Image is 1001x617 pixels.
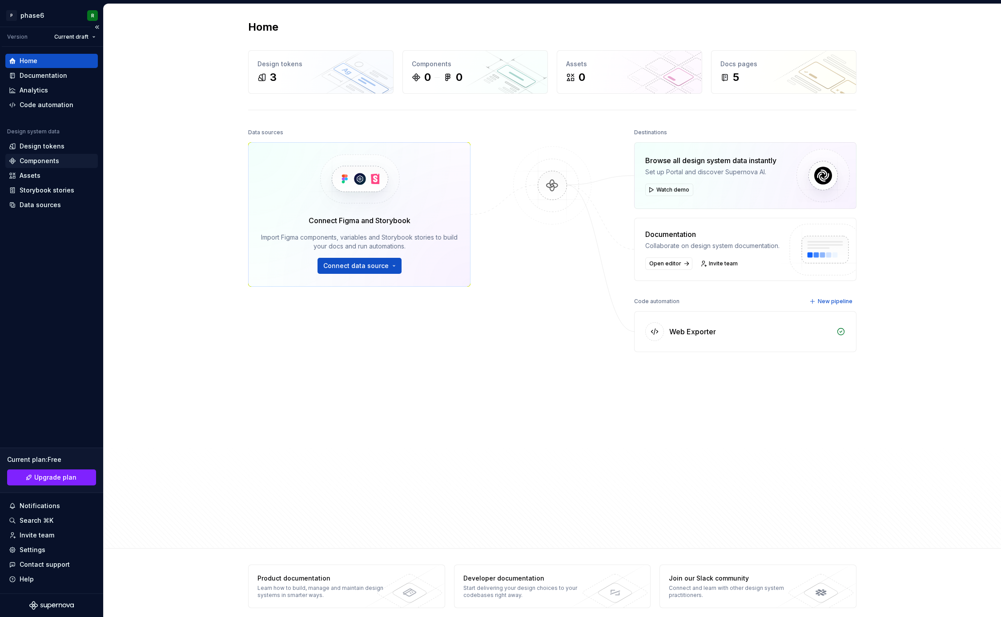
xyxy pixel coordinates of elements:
[309,215,410,226] div: Connect Figma and Storybook
[20,501,60,510] div: Notifications
[270,70,277,84] div: 3
[50,31,100,43] button: Current draft
[645,257,692,270] a: Open editor
[557,50,702,94] a: Assets0
[91,12,94,19] div: R
[20,86,48,95] div: Analytics
[5,54,98,68] a: Home
[463,574,593,583] div: Developer documentation
[5,139,98,153] a: Design tokens
[34,473,76,482] span: Upgrade plan
[645,155,776,166] div: Browse all design system data instantly
[711,50,856,94] a: Docs pages5
[54,33,88,40] span: Current draft
[7,128,60,135] div: Design system data
[634,126,667,139] div: Destinations
[709,260,738,267] span: Invite team
[257,585,387,599] div: Learn how to build, manage and maintain design systems in smarter ways.
[5,572,98,586] button: Help
[402,50,548,94] a: Components00
[5,83,98,97] a: Analytics
[659,565,856,608] a: Join our Slack communityConnect and learn with other design system practitioners.
[5,68,98,83] a: Documentation
[5,183,98,197] a: Storybook stories
[669,574,798,583] div: Join our Slack community
[261,233,458,251] div: Import Figma components, variables and Storybook stories to build your docs and run automations.
[318,258,402,274] button: Connect data source
[248,126,283,139] div: Data sources
[20,200,61,209] div: Data sources
[20,100,73,109] div: Code automation
[720,60,847,68] div: Docs pages
[579,70,585,84] div: 0
[257,60,384,68] div: Design tokens
[669,585,798,599] div: Connect and learn with other design system practitioners.
[5,557,98,572] button: Contact support
[20,186,74,195] div: Storybook stories
[5,154,98,168] a: Components
[20,171,40,180] div: Assets
[454,565,651,608] a: Developer documentationStart delivering your design choices to your codebases right away.
[669,326,716,337] div: Web Exporter
[7,33,28,40] div: Version
[20,156,59,165] div: Components
[20,142,64,151] div: Design tokens
[456,70,462,84] div: 0
[463,585,593,599] div: Start delivering your design choices to your codebases right away.
[5,98,98,112] a: Code automation
[7,469,96,485] button: Upgrade plan
[634,295,679,308] div: Code automation
[5,499,98,513] button: Notifications
[20,71,67,80] div: Documentation
[7,455,96,464] div: Current plan : Free
[5,543,98,557] a: Settings
[20,560,70,569] div: Contact support
[656,186,689,193] span: Watch demo
[733,70,739,84] div: 5
[645,184,693,196] button: Watch demo
[91,21,103,33] button: Collapse sidebar
[424,70,431,84] div: 0
[248,50,394,94] a: Design tokens3
[807,295,856,308] button: New pipeline
[20,575,34,584] div: Help
[412,60,539,68] div: Components
[20,56,37,65] div: Home
[2,6,101,25] button: Pphase6R
[645,229,780,240] div: Documentation
[323,261,389,270] span: Connect data source
[5,528,98,542] a: Invite team
[649,260,681,267] span: Open editor
[20,11,44,20] div: phase6
[698,257,742,270] a: Invite team
[5,513,98,528] button: Search ⌘K
[29,601,74,610] svg: Supernova Logo
[818,298,852,305] span: New pipeline
[5,168,98,183] a: Assets
[6,10,17,21] div: P
[645,168,776,176] div: Set up Portal and discover Supernova AI.
[257,574,387,583] div: Product documentation
[20,545,45,554] div: Settings
[20,516,53,525] div: Search ⌘K
[5,198,98,212] a: Data sources
[20,531,54,540] div: Invite team
[248,565,445,608] a: Product documentationLearn how to build, manage and maintain design systems in smarter ways.
[248,20,278,34] h2: Home
[566,60,693,68] div: Assets
[645,241,780,250] div: Collaborate on design system documentation.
